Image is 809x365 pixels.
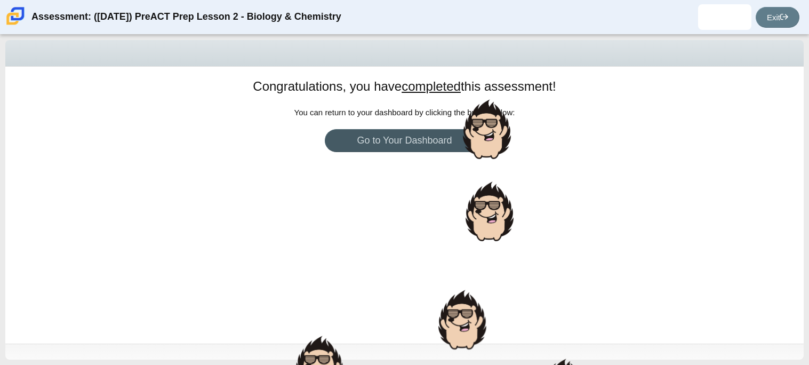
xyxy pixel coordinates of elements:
[31,4,341,30] div: Assessment: ([DATE]) PreACT Prep Lesson 2 - Biology & Chemistry
[402,79,461,93] u: completed
[756,7,799,28] a: Exit
[253,77,556,96] h1: Congratulations, you have this assessment!
[4,20,27,29] a: Carmen School of Science & Technology
[716,9,733,26] img: jesus.valdivia.RhEVbf
[325,129,485,152] a: Go to Your Dashboard
[294,108,515,117] span: You can return to your dashboard by clicking the button below:
[4,5,27,27] img: Carmen School of Science & Technology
